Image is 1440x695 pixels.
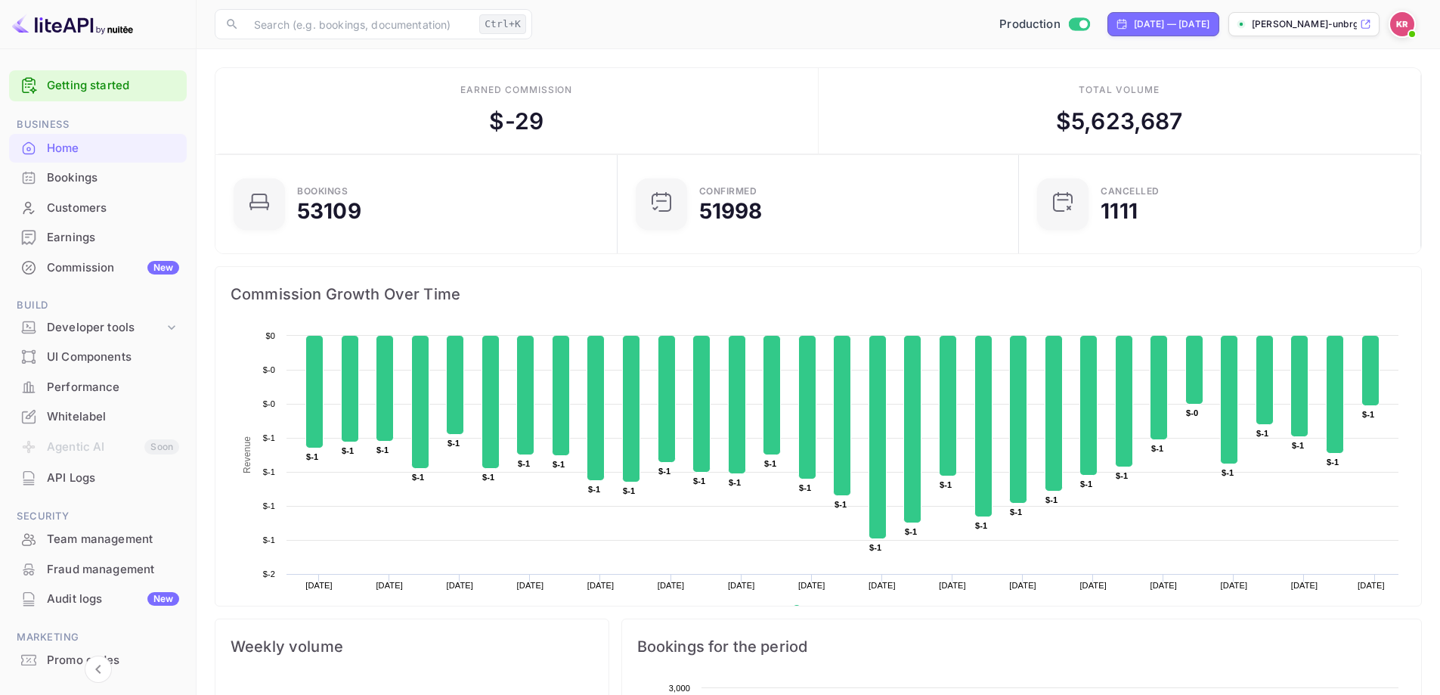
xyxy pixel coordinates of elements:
div: New [147,592,179,606]
a: Performance [9,373,187,401]
text: $-0 [263,365,275,374]
text: [DATE] [869,581,896,590]
text: [DATE] [587,581,615,590]
div: Customers [9,194,187,223]
span: Security [9,508,187,525]
div: Promo codes [9,646,187,675]
input: Search (e.g. bookings, documentation) [245,9,473,39]
div: Home [47,140,179,157]
text: $-1 [342,446,354,455]
text: 3,000 [668,684,689,693]
text: $0 [265,331,275,340]
text: [DATE] [1009,581,1036,590]
text: [DATE] [1358,581,1385,590]
text: $-1 [447,439,460,448]
text: $-1 [263,467,275,476]
text: $-1 [263,535,275,545]
text: $-1 [1362,410,1374,419]
text: Revenue [242,436,252,473]
img: LiteAPI logo [12,12,133,36]
text: $-1 [1256,429,1268,438]
div: CommissionNew [9,253,187,283]
a: CommissionNew [9,253,187,281]
text: [DATE] [798,581,825,590]
div: Commission [47,259,179,277]
a: Getting started [47,77,179,95]
text: $-1 [975,521,987,530]
a: Team management [9,525,187,553]
text: $-1 [869,543,881,552]
text: [DATE] [517,581,544,590]
text: $-1 [376,445,389,455]
text: $-1 [1327,458,1339,467]
a: Customers [9,194,187,222]
text: [DATE] [446,581,473,590]
text: $-1 [1222,468,1234,477]
text: Revenue [807,605,845,616]
text: $-0 [263,399,275,408]
div: Fraud management [47,561,179,579]
div: [DATE] — [DATE] [1134,17,1209,31]
text: $-1 [412,473,424,482]
div: 51998 [699,200,763,222]
span: Business [9,116,187,133]
button: Collapse navigation [85,656,112,683]
div: Audit logs [47,591,179,608]
a: Audit logsNew [9,585,187,613]
div: Customers [47,200,179,217]
div: Home [9,134,187,163]
div: Audit logsNew [9,585,187,614]
span: Marketing [9,629,187,646]
text: $-1 [1292,441,1304,450]
text: [DATE] [1291,581,1318,590]
div: Getting started [9,70,187,101]
text: $-1 [263,433,275,442]
span: Commission Growth Over Time [231,282,1406,306]
div: Developer tools [9,315,187,341]
div: Earnings [47,229,179,247]
span: Build [9,297,187,314]
div: Developer tools [47,319,164,337]
text: $-1 [518,459,530,468]
text: $-1 [263,501,275,510]
text: $-1 [1116,471,1128,480]
text: $-1 [799,483,811,492]
div: $ 5,623,687 [1056,104,1183,138]
span: Bookings for the period [637,634,1406,659]
text: $-0 [1186,408,1198,417]
div: Whitelabel [9,402,187,432]
a: Earnings [9,223,187,251]
div: 53109 [297,200,361,222]
div: Performance [9,373,187,402]
text: $-1 [553,460,565,469]
div: Performance [47,379,179,396]
text: $-1 [658,467,670,476]
div: New [147,261,179,275]
div: Fraud management [9,555,187,585]
div: Team management [9,525,187,554]
text: [DATE] [1150,581,1178,590]
p: [PERSON_NAME]-unbrg.[PERSON_NAME]... [1252,17,1357,31]
text: $-1 [623,486,635,495]
text: [DATE] [939,581,966,590]
span: Weekly volume [231,634,593,659]
div: CANCELLED [1101,187,1160,196]
text: [DATE] [1221,581,1248,590]
div: API Logs [9,464,187,493]
a: Home [9,134,187,162]
div: API Logs [47,470,179,487]
text: $-1 [306,452,318,461]
a: UI Components [9,343,187,371]
div: Ctrl+K [479,14,526,34]
div: Confirmed [699,187,757,196]
text: $-1 [482,473,494,482]
a: API Logs [9,464,187,492]
div: 1111 [1101,200,1138,222]
div: Earned commission [460,83,572,97]
text: $-1 [1045,495,1058,504]
div: Team management [47,531,179,548]
span: Production [999,16,1061,33]
text: $-1 [693,476,705,486]
a: Whitelabel [9,402,187,430]
text: $-1 [764,459,776,468]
